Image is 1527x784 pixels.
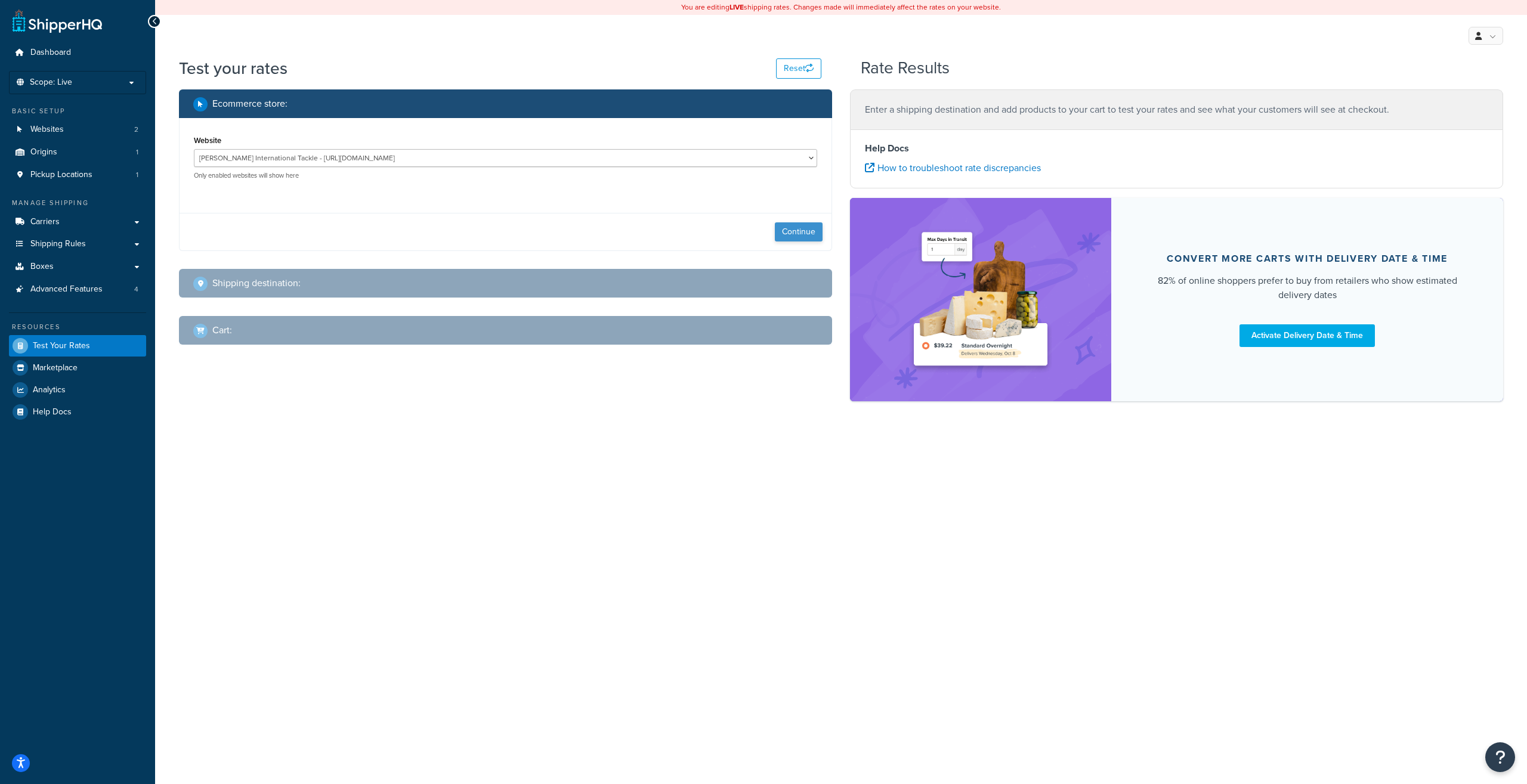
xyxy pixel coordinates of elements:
span: Boxes [30,262,54,272]
span: Scope: Live [30,78,72,88]
button: Open Resource Center [1485,742,1515,772]
span: 4 [134,284,138,295]
a: Shipping Rules [9,233,146,255]
a: Dashboard [9,42,146,64]
li: Origins [9,141,146,163]
h2: Ecommerce store : [212,98,288,109]
div: Resources [9,322,146,332]
div: Manage Shipping [9,198,146,208]
a: Advanced Features4 [9,278,146,300]
div: Convert more carts with delivery date & time [1167,253,1448,265]
span: 1 [136,170,138,180]
span: Test Your Rates [33,341,90,351]
b: LIVE [730,2,744,13]
a: How to troubleshoot rate discrepancies [865,161,1041,175]
span: Analytics [33,385,66,395]
button: Reset [776,58,821,79]
a: Pickup Locations1 [9,164,146,186]
h2: Shipping destination : [212,278,301,289]
div: Basic Setup [9,106,146,116]
a: Test Your Rates [9,335,146,357]
h2: Rate Results [861,59,950,78]
a: Activate Delivery Date & Time [1239,324,1375,347]
span: Origins [30,147,57,157]
span: 1 [136,147,138,157]
h2: Cart : [212,325,232,336]
a: Help Docs [9,401,146,423]
span: Advanced Features [30,284,103,295]
span: Pickup Locations [30,170,92,180]
span: Carriers [30,217,60,227]
label: Website [194,136,221,145]
h1: Test your rates [179,57,288,80]
span: Dashboard [30,48,71,58]
a: Analytics [9,379,146,401]
span: Help Docs [33,407,72,417]
a: Marketplace [9,357,146,379]
a: Carriers [9,211,146,233]
h4: Help Docs [865,141,1488,156]
span: Shipping Rules [30,239,86,249]
p: Enter a shipping destination and add products to your cart to test your rates and see what your c... [865,101,1488,118]
div: 82% of online shoppers prefer to buy from retailers who show estimated delivery dates [1140,274,1475,302]
li: Pickup Locations [9,164,146,186]
img: feature-image-ddt-36eae7f7280da8017bfb280eaccd9c446f90b1fe08728e4019434db127062ab4.png [906,216,1055,383]
span: 2 [134,125,138,135]
li: Advanced Features [9,278,146,300]
a: Boxes [9,256,146,278]
button: Continue [775,222,823,241]
a: Origins1 [9,141,146,163]
p: Only enabled websites will show here [194,171,817,180]
a: Websites2 [9,119,146,141]
span: Websites [30,125,64,135]
span: Marketplace [33,363,78,373]
li: Websites [9,119,146,141]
